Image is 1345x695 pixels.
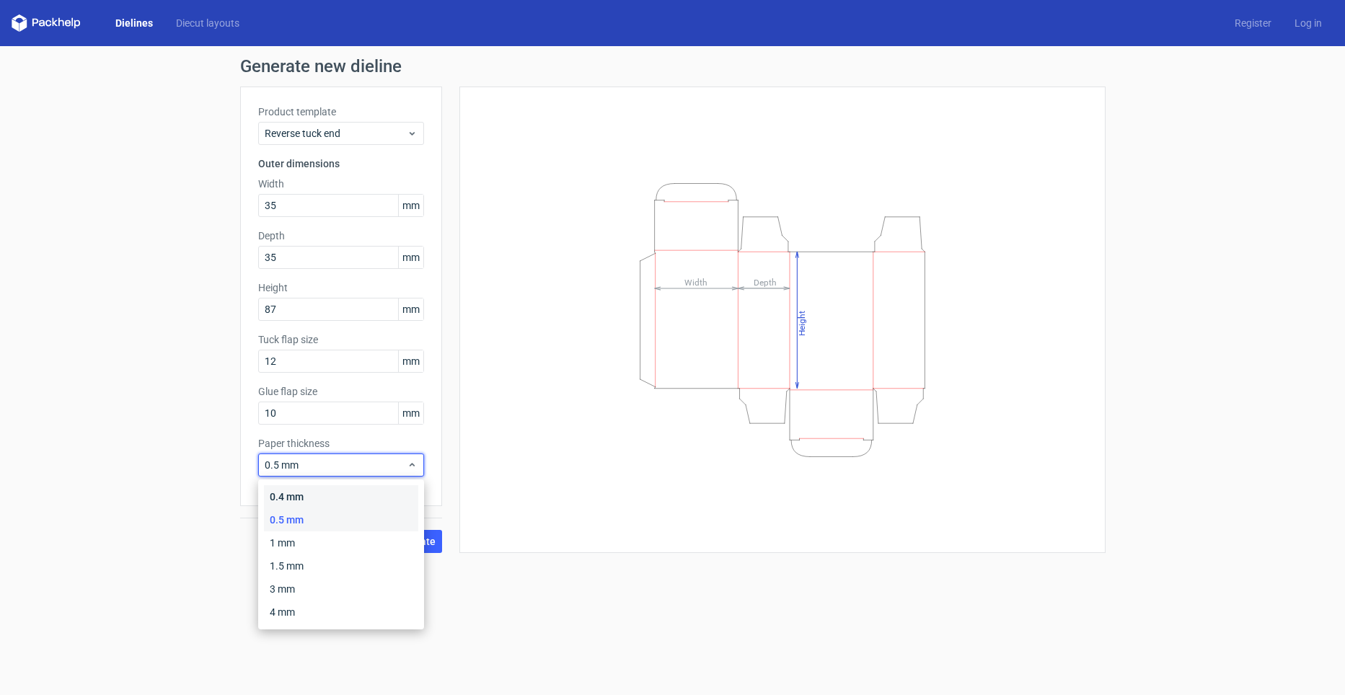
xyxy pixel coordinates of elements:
[258,156,424,171] h3: Outer dimensions
[258,105,424,119] label: Product template
[264,531,418,554] div: 1 mm
[258,280,424,295] label: Height
[258,332,424,347] label: Tuck flap size
[264,601,418,624] div: 4 mm
[398,402,423,424] span: mm
[265,458,407,472] span: 0.5 mm
[264,485,418,508] div: 0.4 mm
[1223,16,1283,30] a: Register
[258,177,424,191] label: Width
[240,58,1106,75] h1: Generate new dieline
[264,554,418,577] div: 1.5 mm
[265,126,407,141] span: Reverse tuck end
[264,508,418,531] div: 0.5 mm
[264,577,418,601] div: 3 mm
[796,310,806,335] tspan: Height
[398,350,423,372] span: mm
[398,298,423,320] span: mm
[398,247,423,268] span: mm
[684,277,707,287] tspan: Width
[258,384,424,399] label: Glue flap size
[104,16,164,30] a: Dielines
[1283,16,1333,30] a: Log in
[164,16,251,30] a: Diecut layouts
[753,277,776,287] tspan: Depth
[258,229,424,243] label: Depth
[258,436,424,451] label: Paper thickness
[398,195,423,216] span: mm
